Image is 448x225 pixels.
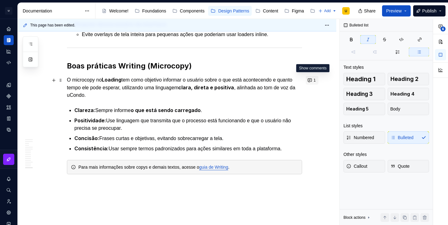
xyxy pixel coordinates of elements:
button: U [1,4,16,17]
strong: clara, direta e positiva [178,84,234,91]
a: Welcome! [99,6,131,16]
div: Components [180,8,204,14]
strong: Boas práticas Writing (Microcopy) [67,61,192,70]
strong: Concisão: [74,135,99,141]
span: Publish [422,8,436,14]
a: Components [4,91,14,101]
span: Preview [386,8,402,14]
span: Share [364,8,376,14]
span: Callout [346,163,367,169]
button: Heading 2 [388,73,429,85]
a: Foundations [132,6,169,16]
div: Welcome! [109,8,128,14]
div: Block actions [343,215,366,220]
p: Evite overlays de tela inteira para pequenas ações que poderiam usar loaders inline. [82,31,302,38]
span: This page has been edited. [30,23,75,28]
div: Content [263,8,278,14]
span: Heading 3 [346,91,373,97]
button: Body [388,103,429,115]
div: Page tree [99,5,315,17]
a: Storybook stories [4,114,14,124]
span: Heading 2 [390,76,418,82]
button: Publish [413,5,446,16]
span: Numbered [346,134,374,141]
span: Heading 1 [346,76,376,82]
p: O microcopy no tem como objetivo informar o usuário sobre o que está acontecendo e quanto tempo e... [67,76,302,99]
span: Quote [390,163,410,169]
p: Usar sempre termos padronizados para ações similares em toda a plataforma. [74,145,302,152]
a: Documentation [4,35,14,45]
button: Quote [388,160,429,172]
strong: Loading [102,77,121,83]
div: List styles [343,123,362,129]
a: Figma [282,6,306,16]
a: guia de Writing [199,165,228,170]
a: Design Patterns [208,6,252,16]
div: Foundations [142,8,166,14]
button: Search ⌘K [4,185,14,195]
button: Preview [382,5,411,16]
a: Invite team [4,196,14,206]
div: Show comments [296,64,329,72]
div: Documentation [23,8,82,14]
span: 1 [314,78,316,83]
strong: Clareza: [74,107,95,113]
a: Content [253,6,281,16]
a: Analytics [4,46,14,56]
a: Design tokens [4,80,14,90]
div: Block actions [343,213,371,222]
a: Home [4,24,14,34]
strong: Positividade: [74,117,106,124]
span: Heading 4 [390,91,414,97]
p: Frases curtas e objetivas, evitando sobrecarregar a tela. [74,134,302,142]
div: Figma [292,8,304,14]
a: Changelog [308,6,341,16]
div: U [5,7,12,15]
a: Assets [4,102,14,112]
button: Heading 1 [343,73,385,85]
div: Other styles [343,151,367,157]
span: Body [390,106,400,112]
button: Callout [343,160,385,172]
a: Code automation [4,58,14,68]
div: Design Patterns [218,8,249,14]
p: Use linguagem que transmita que o processo está funcionando e que o usuário não precisa se preocu... [74,117,302,132]
a: Data sources [4,125,14,135]
p: Sempre informe . [74,106,302,114]
div: U [345,8,347,13]
strong: o que está sendo carregado [131,107,201,113]
button: 1 [306,76,319,85]
button: Share [355,5,380,16]
div: Para mais informações sobre copys e demais textos, acesse o . [78,164,298,170]
span: Heading 5 [346,106,369,112]
strong: Consistência: [74,145,109,152]
div: Text styles [343,64,364,70]
span: Add [324,8,331,13]
button: Numbered [343,131,385,144]
button: Heading 5 [343,103,385,115]
button: Heading 4 [388,88,429,100]
button: Add [316,7,338,15]
a: Components [170,6,207,16]
button: Notifications [4,174,14,184]
button: Heading 3 [343,88,385,100]
a: Settings [4,208,14,218]
span: 6 [441,26,446,31]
